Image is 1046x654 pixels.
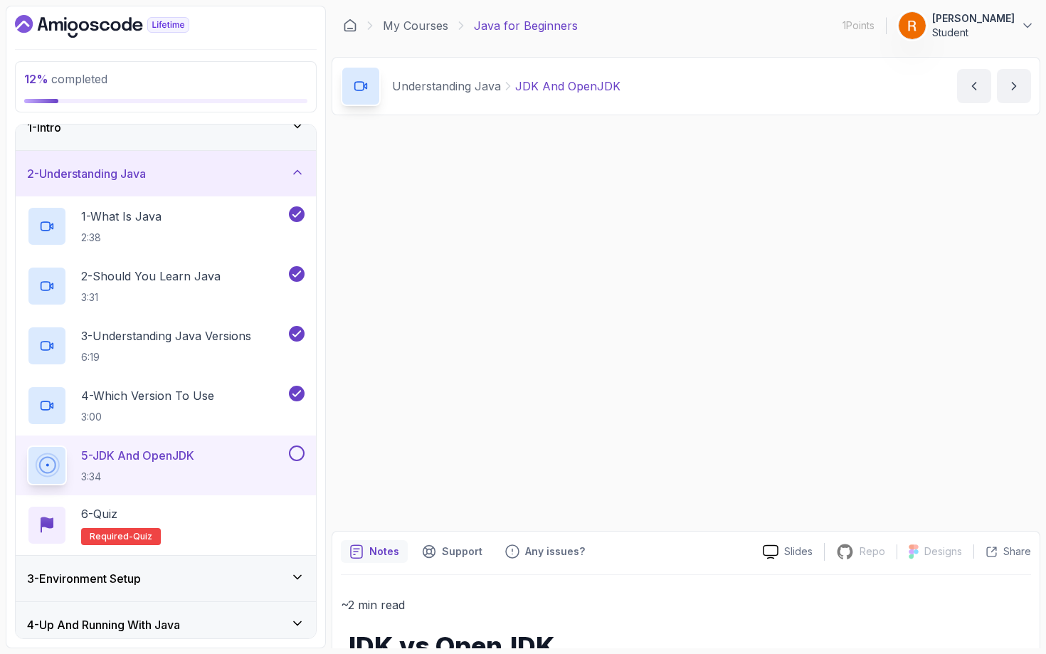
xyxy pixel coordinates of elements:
p: Support [442,544,482,559]
p: 2:38 [81,231,162,245]
p: 3 - Understanding Java Versions [81,327,251,344]
button: Feedback button [497,540,593,563]
button: 1-What Is Java2:38 [27,206,305,246]
h3: 1 - Intro [27,119,61,136]
p: Designs [924,544,962,559]
h3: 3 - Environment Setup [27,570,141,587]
button: Share [973,544,1031,559]
p: Student [932,26,1015,40]
button: 1-Intro [16,105,316,150]
p: ~2 min read [341,595,1031,615]
p: Notes [369,544,399,559]
p: 5 - JDK And OpenJDK [81,447,194,464]
a: Dashboard [15,15,222,38]
h3: 4 - Up And Running With Java [27,616,180,633]
button: 3-Environment Setup [16,556,316,601]
a: Slides [751,544,824,559]
p: 3:00 [81,410,214,424]
button: 5-JDK And OpenJDK3:34 [27,445,305,485]
span: completed [24,72,107,86]
span: Required- [90,531,133,542]
p: Share [1003,544,1031,559]
p: 1 - What Is Java [81,208,162,225]
button: previous content [957,69,991,103]
button: 6-QuizRequired-quiz [27,505,305,545]
button: 4-Which Version To Use3:00 [27,386,305,426]
p: Repo [860,544,885,559]
button: 2-Should You Learn Java3:31 [27,266,305,306]
p: Any issues? [525,544,585,559]
button: user profile image[PERSON_NAME]Student [898,11,1035,40]
button: next content [997,69,1031,103]
p: JDK And OpenJDK [515,78,620,95]
button: 4-Up And Running With Java [16,602,316,648]
p: Java for Beginners [474,17,578,34]
p: 4 - Which Version To Use [81,387,214,404]
button: Support button [413,540,491,563]
p: 3:34 [81,470,194,484]
p: Understanding Java [392,78,501,95]
p: [PERSON_NAME] [932,11,1015,26]
p: Slides [784,544,813,559]
p: 2 - Should You Learn Java [81,268,221,285]
img: user profile image [899,12,926,39]
button: 2-Understanding Java [16,151,316,196]
button: notes button [341,540,408,563]
button: 3-Understanding Java Versions6:19 [27,326,305,366]
a: Dashboard [343,19,357,33]
p: 1 Points [842,19,875,33]
span: quiz [133,531,152,542]
p: 6 - Quiz [81,505,117,522]
p: 6:19 [81,350,251,364]
span: 12 % [24,72,48,86]
h3: 2 - Understanding Java [27,165,146,182]
p: 3:31 [81,290,221,305]
a: My Courses [383,17,448,34]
